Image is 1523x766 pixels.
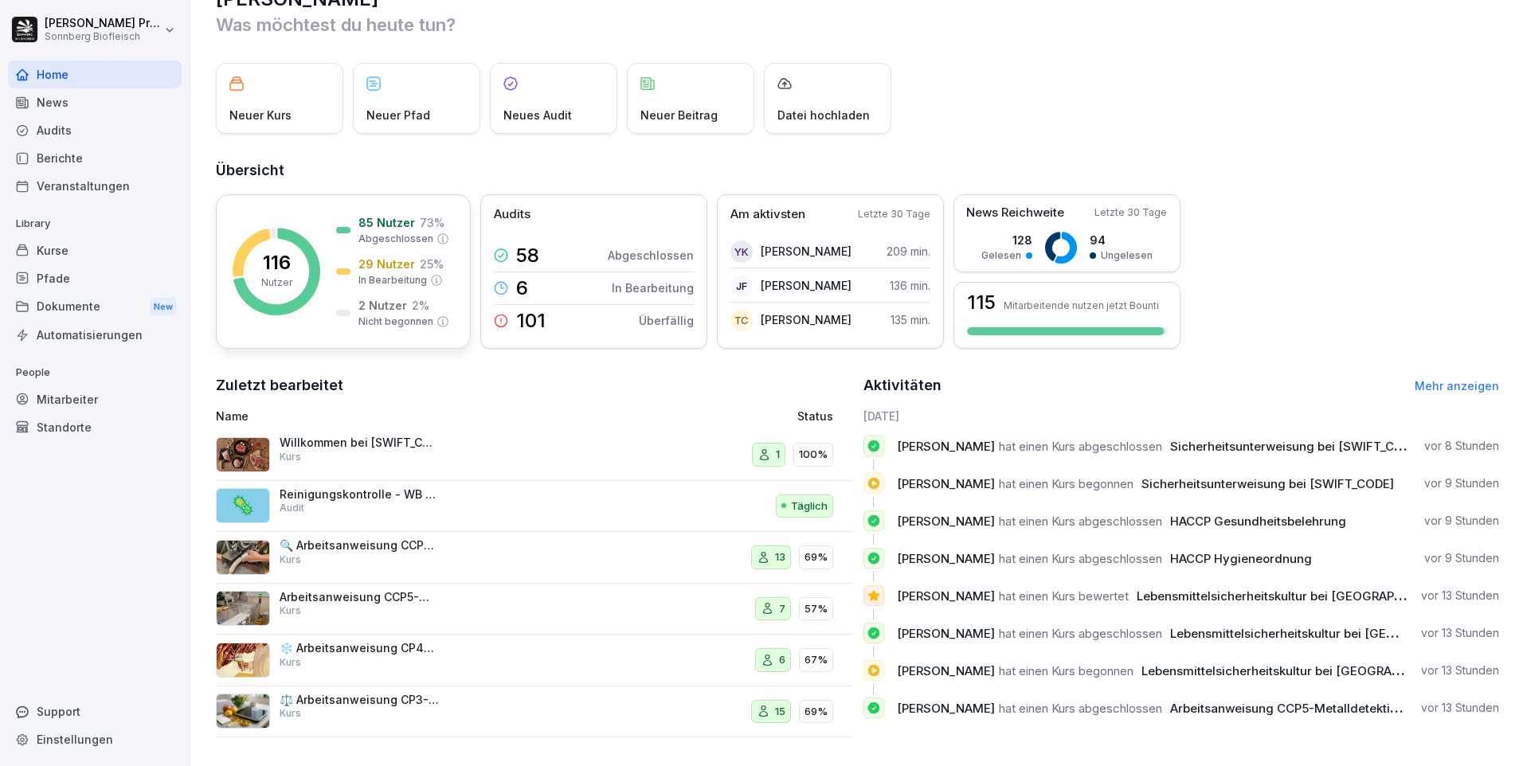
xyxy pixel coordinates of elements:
p: ❄️ Arbeitsanweisung CP4-Kühlen/Tiefkühlen [280,641,439,655]
a: Willkommen bei [SWIFT_CODE] BiofleischKurs1100% [216,429,852,481]
p: Name [216,408,614,424]
p: 25 % [420,256,444,272]
span: Lebensmittelsicherheitskultur bei [GEOGRAPHIC_DATA] [1137,588,1454,604]
p: Letzte 30 Tage [858,207,930,221]
div: YK [730,240,753,263]
p: vor 9 Stunden [1424,475,1499,491]
p: Nutzer [261,276,292,290]
h2: Übersicht [216,159,1499,182]
p: Neuer Beitrag [640,107,718,123]
div: New [150,298,177,316]
p: [PERSON_NAME] [761,311,852,328]
span: HACCP Hygieneordnung [1170,551,1312,566]
div: Einstellungen [8,725,182,753]
p: Audits [494,205,531,224]
span: [PERSON_NAME] [897,514,995,529]
p: vor 9 Stunden [1424,550,1499,566]
p: 94 [1090,232,1153,248]
p: vor 13 Stunden [1421,588,1499,604]
p: 57% [805,601,828,617]
p: 85 Nutzer [358,214,415,231]
p: Ungelesen [1101,248,1153,263]
p: Kurs [280,655,301,670]
p: Datei hochladen [777,107,870,123]
div: JF [730,275,753,297]
p: 🔍 Arbeitsanweisung CCP4/CP12-Metalldetektion Füller [280,538,439,553]
p: 69% [805,704,828,720]
p: 2 Nutzer [358,297,407,314]
p: Was möchtest du heute tun? [216,12,1499,37]
p: Abgeschlossen [358,232,433,246]
a: 🔍 Arbeitsanweisung CCP4/CP12-Metalldetektion FüllerKurs1369% [216,532,852,584]
div: TC [730,309,753,331]
a: News [8,88,182,116]
span: [PERSON_NAME] [897,663,995,678]
div: Berichte [8,144,182,172]
a: Kurse [8,236,182,264]
span: hat einen Kurs abgeschlossen [999,439,1162,454]
p: 69% [805,549,828,565]
p: Library [8,211,182,236]
a: Automatisierungen [8,321,182,349]
p: 13 [775,549,785,565]
p: Audit [280,501,304,515]
p: 2 % [412,297,429,314]
p: Kurs [280,553,301,567]
div: Home [8,61,182,88]
p: 58 [516,246,539,265]
p: Status [797,408,833,424]
p: 6 [516,279,528,298]
p: Neuer Kurs [229,107,292,123]
span: Arbeitsanweisung CCP5-Metalldetektion Faschiertes [1170,701,1475,716]
h2: Aktivitäten [863,374,942,397]
a: Pfade [8,264,182,292]
p: Überfällig [639,312,694,329]
a: Mitarbeiter [8,385,182,413]
p: 128 [981,232,1032,248]
div: Standorte [8,413,182,441]
div: Veranstaltungen [8,172,182,200]
p: vor 13 Stunden [1421,662,1499,678]
p: vor 9 Stunden [1424,513,1499,529]
span: hat einen Kurs abgeschlossen [999,551,1162,566]
span: [PERSON_NAME] [897,476,995,491]
a: 🦠Reinigungskontrolle - WB ProduktionAuditTäglich [216,481,852,533]
p: 135 min. [891,311,930,328]
span: hat einen Kurs abgeschlossen [999,514,1162,529]
p: Arbeitsanweisung CCP5-Metalldetektion Faschiertes [280,590,439,604]
p: People [8,360,182,385]
p: 🦠 [231,491,255,520]
span: [PERSON_NAME] [897,551,995,566]
p: 15 [775,704,785,720]
h2: Zuletzt bearbeitet [216,374,852,397]
span: hat einen Kurs begonnen [999,663,1133,678]
p: Kurs [280,450,301,464]
a: Mehr anzeigen [1415,379,1499,393]
p: Gelesen [981,248,1021,263]
img: iq1zisslimk0ieorfeyrx6yb.png [216,540,270,575]
span: Sicherheitsunterweisung bei [SWIFT_CODE] [1170,439,1423,454]
p: Reinigungskontrolle - WB Produktion [280,487,439,502]
h6: [DATE] [863,408,1500,424]
p: Willkommen bei [SWIFT_CODE] Biofleisch [280,436,439,450]
p: 100% [799,447,828,463]
span: Sicherheitsunterweisung bei [SWIFT_CODE] [1141,476,1394,491]
div: Audits [8,116,182,144]
span: hat einen Kurs abgeschlossen [999,701,1162,716]
p: 29 Nutzer [358,256,415,272]
h3: 115 [967,293,996,312]
p: Kurs [280,604,301,618]
p: In Bearbeitung [358,273,427,287]
img: csdb01rp0wivxeo8ljd4i9ss.png [216,591,270,626]
p: News Reichweite [966,204,1064,222]
p: Am aktivsten [730,205,805,224]
p: vor 13 Stunden [1421,625,1499,641]
p: [PERSON_NAME] Preßlauer [45,17,161,30]
span: hat einen Kurs bewertet [999,588,1129,604]
a: Arbeitsanweisung CCP5-Metalldetektion FaschiertesKurs757% [216,584,852,635]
